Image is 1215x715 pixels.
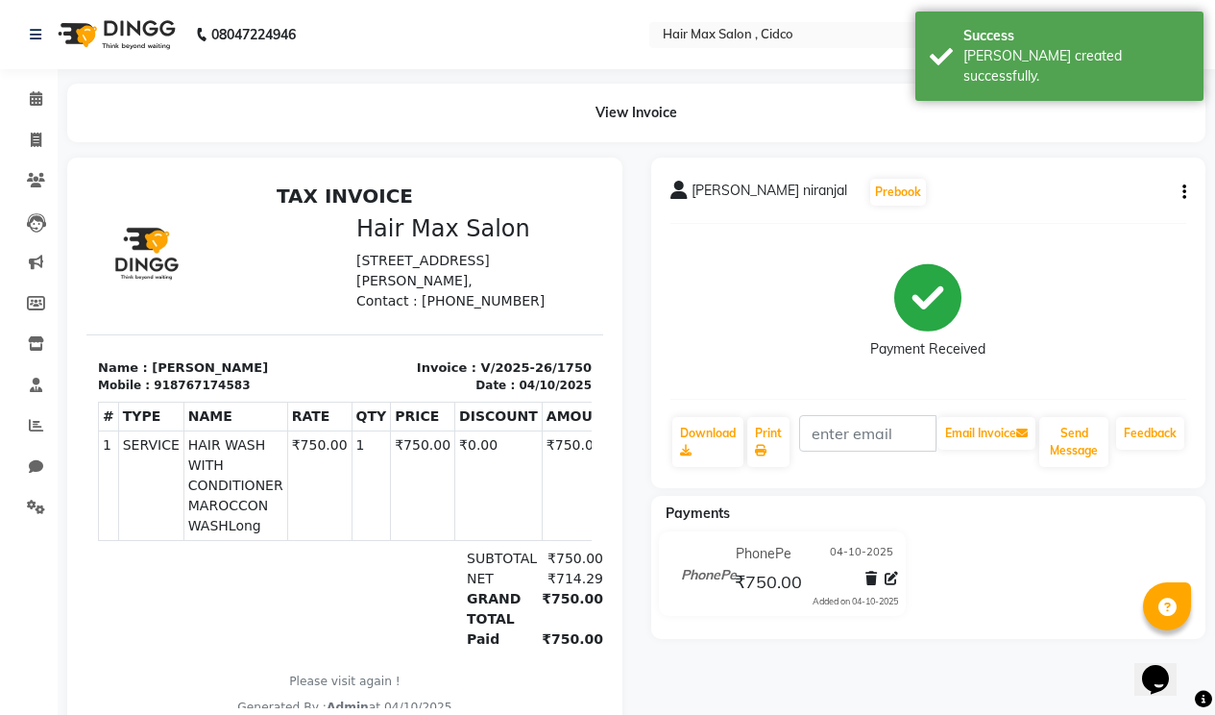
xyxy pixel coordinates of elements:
[455,226,530,255] th: AMOUNT
[265,255,304,364] td: 1
[432,200,505,217] div: 04/10/2025
[369,412,443,453] div: GRAND TOTAL
[211,8,296,62] b: 08047224946
[12,8,505,31] h2: TAX INVOICE
[369,255,456,364] td: ₹0.00
[963,46,1189,86] div: Bill created successfully.
[270,114,505,135] p: Contact : [PHONE_NUMBER]
[937,417,1035,450] button: Email Invoice
[67,84,1205,142] div: View Invoice
[12,226,33,255] th: #
[12,200,63,217] div: Mobile :
[389,200,428,217] div: Date :
[672,417,743,467] a: Download
[97,226,201,255] th: NAME
[747,417,790,467] a: Print
[49,8,181,62] img: logo
[12,255,33,364] td: 1
[304,226,369,255] th: PRICE
[270,74,505,114] p: [STREET_ADDRESS][PERSON_NAME],
[963,26,1189,46] div: Success
[813,595,898,608] div: Added on 04-10-2025
[443,453,517,473] div: ₹750.00
[12,496,505,513] p: Please visit again !
[692,181,847,208] span: [PERSON_NAME] niranjal
[67,200,163,217] div: 918767174583
[830,544,893,564] span: 04-10-2025
[32,255,97,364] td: SERVICE
[102,259,197,359] span: HAIR WASH WITH CONDITIONER MAROCCON WASHLong
[443,392,517,412] div: ₹714.29
[870,179,926,206] button: Prebook
[443,412,517,453] div: ₹750.00
[369,372,443,392] div: SUBTOTAL
[240,524,282,537] span: Admin
[736,544,791,564] span: PhonePe
[265,226,304,255] th: QTY
[1039,417,1108,467] button: Send Message
[304,255,369,364] td: ₹750.00
[735,571,802,598] span: ₹750.00
[870,339,985,359] div: Payment Received
[201,226,265,255] th: RATE
[12,182,247,201] p: Name : [PERSON_NAME]
[369,453,443,473] div: Paid
[12,522,505,539] div: Generated By : at 04/10/2025
[201,255,265,364] td: ₹750.00
[270,38,505,66] h3: Hair Max Salon
[799,415,937,452] input: enter email
[32,226,97,255] th: TYPE
[369,226,456,255] th: DISCOUNT
[1134,638,1196,696] iframe: chat widget
[455,255,530,364] td: ₹750.00
[443,372,517,392] div: ₹750.00
[270,182,505,201] p: Invoice : V/2025-26/1750
[666,505,730,522] span: Payments
[369,392,443,412] div: NET
[1116,417,1184,450] a: Feedback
